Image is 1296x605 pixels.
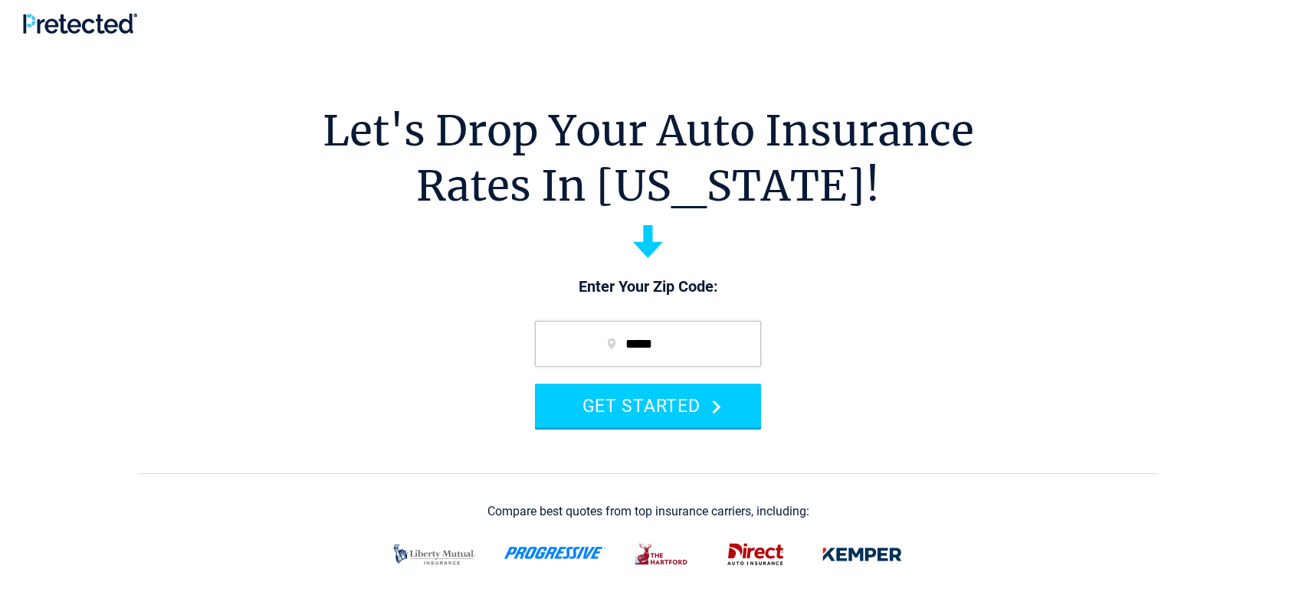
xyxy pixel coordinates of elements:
[535,321,761,367] input: zip code
[625,535,700,574] img: thehartford
[384,535,485,574] img: liberty
[323,103,974,214] h1: Let's Drop Your Auto Insurance Rates In [US_STATE]!
[718,535,793,574] img: direct
[520,276,776,298] p: Enter Your Zip Code:
[504,547,606,559] img: progressive
[535,384,761,427] button: GET STARTED
[812,535,913,574] img: kemper
[23,13,137,34] img: Pretected Logo
[487,505,809,518] div: Compare best quotes from top insurance carriers, including:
